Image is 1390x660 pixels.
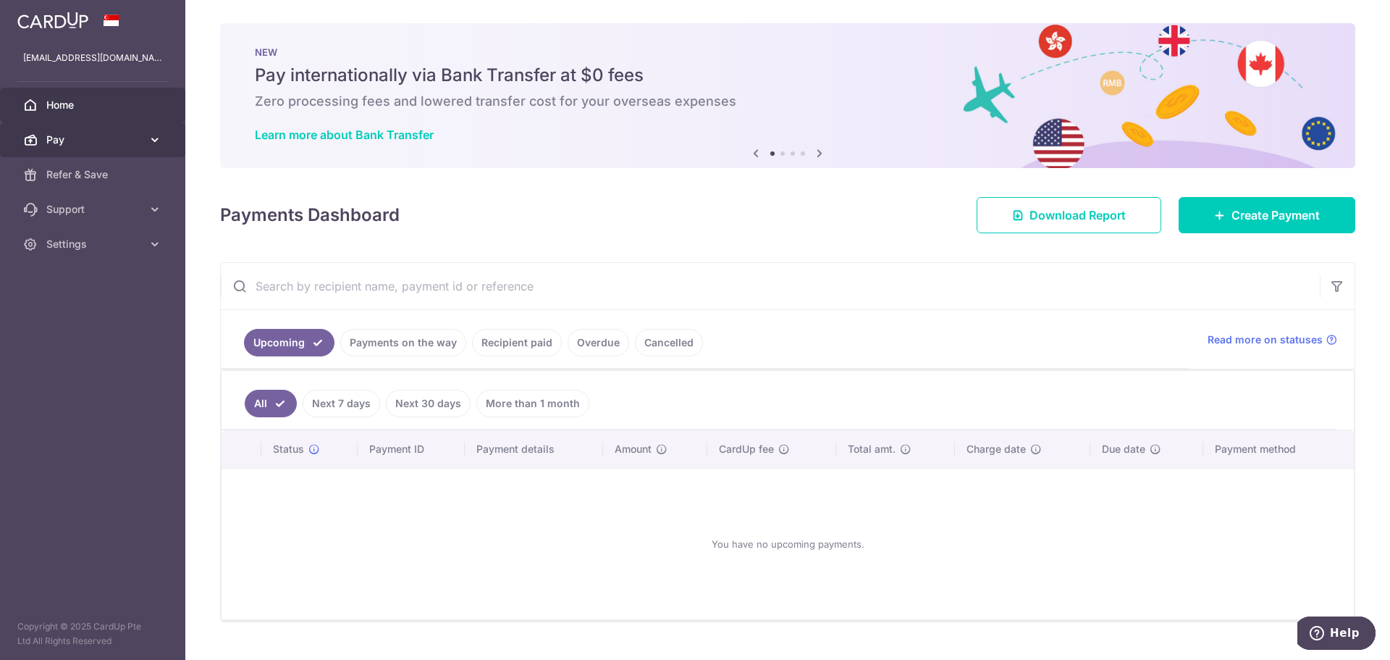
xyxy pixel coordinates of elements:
[46,202,142,217] span: Support
[239,480,1336,608] div: You have no upcoming payments.
[46,237,142,251] span: Settings
[472,329,562,356] a: Recipient paid
[273,442,304,456] span: Status
[221,263,1320,309] input: Search by recipient name, payment id or reference
[33,10,62,23] span: Help
[220,202,400,228] h4: Payments Dashboard
[1203,430,1354,468] th: Payment method
[255,46,1320,58] p: NEW
[358,430,465,468] th: Payment ID
[386,390,471,417] a: Next 30 days
[966,442,1026,456] span: Charge date
[255,128,434,142] a: Learn more about Bank Transfer
[848,442,896,456] span: Total amt.
[1208,333,1337,347] a: Read more on statuses
[615,442,652,456] span: Amount
[220,23,1355,168] img: Bank transfer banner
[568,329,629,356] a: Overdue
[1029,206,1126,224] span: Download Report
[977,197,1161,233] a: Download Report
[1208,333,1323,347] span: Read more on statuses
[1102,442,1145,456] span: Due date
[1231,206,1320,224] span: Create Payment
[255,93,1320,110] h6: Zero processing fees and lowered transfer cost for your overseas expenses
[23,51,162,65] p: [EMAIL_ADDRESS][DOMAIN_NAME]
[465,430,604,468] th: Payment details
[303,390,380,417] a: Next 7 days
[255,64,1320,87] h5: Pay internationally via Bank Transfer at $0 fees
[245,390,297,417] a: All
[719,442,774,456] span: CardUp fee
[46,98,142,112] span: Home
[1179,197,1355,233] a: Create Payment
[46,167,142,182] span: Refer & Save
[244,329,334,356] a: Upcoming
[46,133,142,147] span: Pay
[340,329,466,356] a: Payments on the way
[17,12,88,29] img: CardUp
[635,329,703,356] a: Cancelled
[476,390,589,417] a: More than 1 month
[1297,617,1376,653] iframe: Opens a widget where you can find more information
